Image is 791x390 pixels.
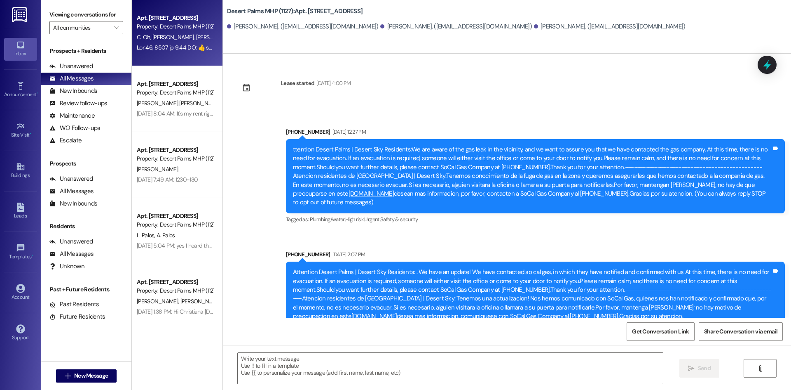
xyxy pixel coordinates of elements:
[137,33,152,41] span: C. Oh
[4,119,37,142] a: Site Visit •
[380,216,418,223] span: Safety & security
[698,364,711,373] span: Send
[49,87,97,95] div: New Inbounds
[227,22,379,31] div: [PERSON_NAME]. ([EMAIL_ADDRESS][DOMAIN_NAME])
[49,136,82,145] div: Escalate
[49,62,93,71] div: Unanswered
[49,312,105,321] div: Future Residents
[4,322,37,344] a: Support
[49,187,94,196] div: All Messages
[49,8,123,21] label: Viewing conversations for
[56,369,117,383] button: New Message
[137,22,213,31] div: Property: Desert Palms MHP (1127)
[534,22,686,31] div: [PERSON_NAME]. ([EMAIL_ADDRESS][DOMAIN_NAME])
[49,237,93,246] div: Unanswered
[137,165,178,173] span: [PERSON_NAME]
[4,281,37,304] a: Account
[49,74,94,83] div: All Messages
[330,128,366,136] div: [DATE] 12:27 PM
[137,298,180,305] span: [PERSON_NAME]
[281,79,315,87] div: Lease started
[345,216,365,223] span: High risk ,
[49,99,107,108] div: Review follow-ups
[74,371,108,380] span: New Message
[137,154,213,163] div: Property: Desert Palms MHP (1127)
[293,145,772,207] div: ttention Desert Palms | Desert Sky Residents:We are aware of the gas leak in the vicinity, and we...
[137,286,213,295] div: Property: Desert Palms MHP (1127)
[49,262,84,271] div: Unknown
[180,298,221,305] span: [PERSON_NAME]
[286,128,785,139] div: [PHONE_NUMBER]
[49,124,100,132] div: WO Follow-ups
[704,327,777,336] span: Share Conversation via email
[679,359,719,378] button: Send
[137,99,220,107] span: [PERSON_NAME] [PERSON_NAME]
[4,241,37,263] a: Templates •
[65,373,71,379] i: 
[37,90,38,96] span: •
[157,232,175,239] span: A. Palos
[137,242,222,249] div: [DATE] 5:04 PM: yes I heard thank u
[137,232,157,239] span: L. Palos
[49,300,99,309] div: Past Residents
[137,278,213,286] div: Apt. [STREET_ADDRESS]
[330,250,365,259] div: [DATE] 2:07 PM
[137,146,213,154] div: Apt. [STREET_ADDRESS]
[196,33,237,41] span: [PERSON_NAME]
[137,14,213,22] div: Apt. [STREET_ADDRESS]
[227,7,363,16] b: Desert Palms MHP (1127): Apt. [STREET_ADDRESS]
[4,160,37,182] a: Buildings
[12,7,29,22] img: ResiDesk Logo
[41,159,131,168] div: Prospects
[49,199,97,208] div: New Inbounds
[314,79,351,87] div: [DATE] 4:00 PM
[137,176,198,183] div: [DATE] 7:49 AM: 1230-130
[30,131,31,137] span: •
[53,21,110,34] input: All communities
[137,80,213,88] div: Apt. [STREET_ADDRESS]
[41,47,131,55] div: Prospects + Residents
[114,24,119,31] i: 
[4,200,37,222] a: Leads
[152,33,196,41] span: [PERSON_NAME]
[49,111,95,120] div: Maintenance
[380,22,532,31] div: [PERSON_NAME]. ([EMAIL_ADDRESS][DOMAIN_NAME])
[627,322,694,341] button: Get Conversation Link
[286,213,785,225] div: Tagged as:
[757,365,763,372] i: 
[137,220,213,229] div: Property: Desert Palms MHP (1127)
[310,216,345,223] span: Plumbing/water ,
[349,189,394,198] a: [DOMAIN_NAME]
[137,308,665,315] div: [DATE] 1:38 PM: Hi Christiana [DATE] at 9:36 pm I seen The little girl from space 514 and the lit...
[137,88,213,97] div: Property: Desert Palms MHP (1127)
[32,253,33,258] span: •
[41,285,131,294] div: Past + Future Residents
[137,212,213,220] div: Apt. [STREET_ADDRESS]
[699,322,783,341] button: Share Conversation via email
[688,365,694,372] i: 
[4,38,37,60] a: Inbox
[49,250,94,258] div: All Messages
[41,222,131,231] div: Residents
[286,250,785,262] div: [PHONE_NUMBER]
[351,312,397,320] a: [DOMAIN_NAME]
[364,216,380,223] span: Urgent ,
[49,175,93,183] div: Unanswered
[137,110,229,117] div: [DATE] 8:04 AM: It's my rent right now?
[293,268,772,321] div: Attention Desert Palms | Desert Sky Residents: . We have an update! We have contacted so cal gas,...
[632,327,689,336] span: Get Conversation Link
